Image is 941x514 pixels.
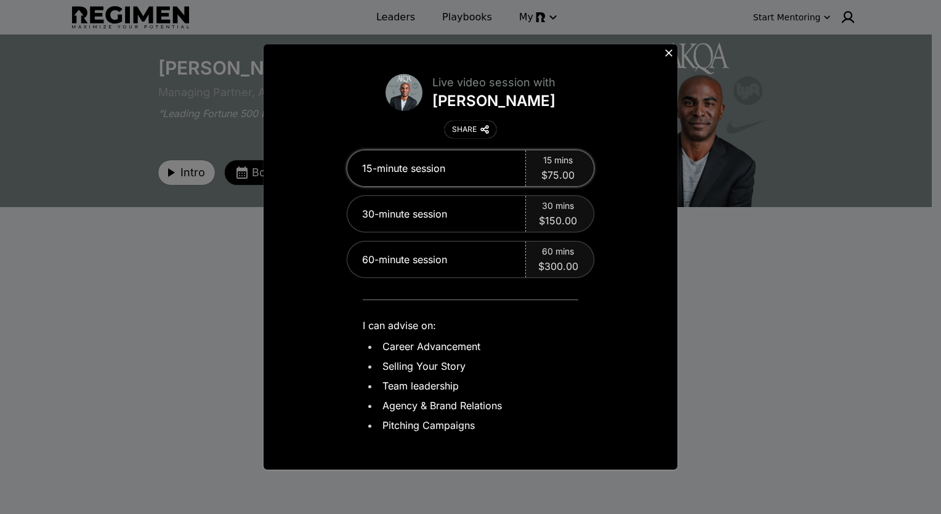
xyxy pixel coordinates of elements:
p: I can advise on: [363,317,502,334]
span: 30 mins [542,200,574,212]
li: Pitching Campaigns [379,418,502,433]
span: $75.00 [541,168,575,182]
li: Team leadership [379,378,502,393]
button: 15-minute session15 mins$75.00 [347,150,594,186]
span: $150.00 [539,213,577,228]
img: avatar of Jabari Hearn [386,74,422,111]
div: 30-minute session [347,196,526,232]
button: 30-minute session30 mins$150.00 [347,196,594,232]
div: 15-minute session [347,150,526,186]
li: Career Advancement [379,339,502,354]
li: Agency & Brand Relations [379,398,502,413]
span: 15 mins [543,154,573,166]
div: Live video session with [432,74,555,91]
button: 60-minute session60 mins$300.00 [347,242,594,277]
span: 60 mins [542,245,574,258]
button: SHARE [445,121,496,138]
span: $300.00 [538,259,578,274]
div: 60-minute session [347,242,526,277]
li: Selling Your Story [379,359,502,373]
div: SHARE [452,124,477,134]
div: [PERSON_NAME] [432,91,555,111]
